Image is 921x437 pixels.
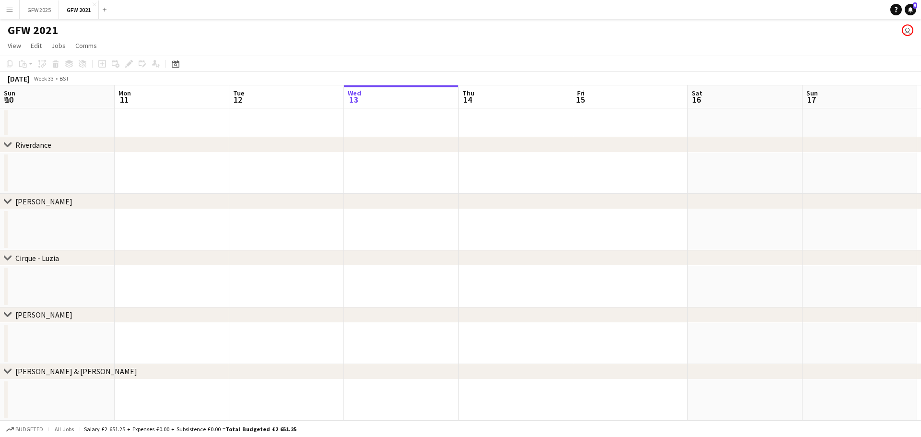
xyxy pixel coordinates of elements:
[2,94,15,105] span: 10
[692,89,702,97] span: Sat
[15,310,72,319] div: [PERSON_NAME]
[4,89,15,97] span: Sun
[461,94,474,105] span: 14
[348,89,361,97] span: Wed
[71,39,101,52] a: Comms
[53,425,76,433] span: All jobs
[690,94,702,105] span: 16
[233,89,244,97] span: Tue
[15,367,137,377] div: [PERSON_NAME] & [PERSON_NAME]
[51,41,66,50] span: Jobs
[75,41,97,50] span: Comms
[462,89,474,97] span: Thu
[59,0,99,19] button: GFW 2021
[15,140,51,150] div: Riverdance
[913,2,917,9] span: 5
[5,424,45,435] button: Budgeted
[8,74,30,83] div: [DATE]
[117,94,131,105] span: 11
[32,75,56,82] span: Week 33
[84,425,296,433] div: Salary £2 651.25 + Expenses £0.00 + Subsistence £0.00 =
[15,426,43,433] span: Budgeted
[59,75,69,82] div: BST
[225,425,296,433] span: Total Budgeted £2 651.25
[15,253,59,263] div: Cirque - Luzia
[8,23,58,37] h1: GFW 2021
[232,94,244,105] span: 12
[118,89,131,97] span: Mon
[20,0,59,19] button: GFW 2025
[8,41,21,50] span: View
[905,4,916,15] a: 5
[902,24,913,36] app-user-avatar: Mike Bolton
[31,41,42,50] span: Edit
[4,39,25,52] a: View
[806,89,818,97] span: Sun
[27,39,46,52] a: Edit
[576,94,585,105] span: 15
[346,94,361,105] span: 13
[805,94,818,105] span: 17
[15,197,72,206] div: [PERSON_NAME]
[577,89,585,97] span: Fri
[47,39,70,52] a: Jobs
